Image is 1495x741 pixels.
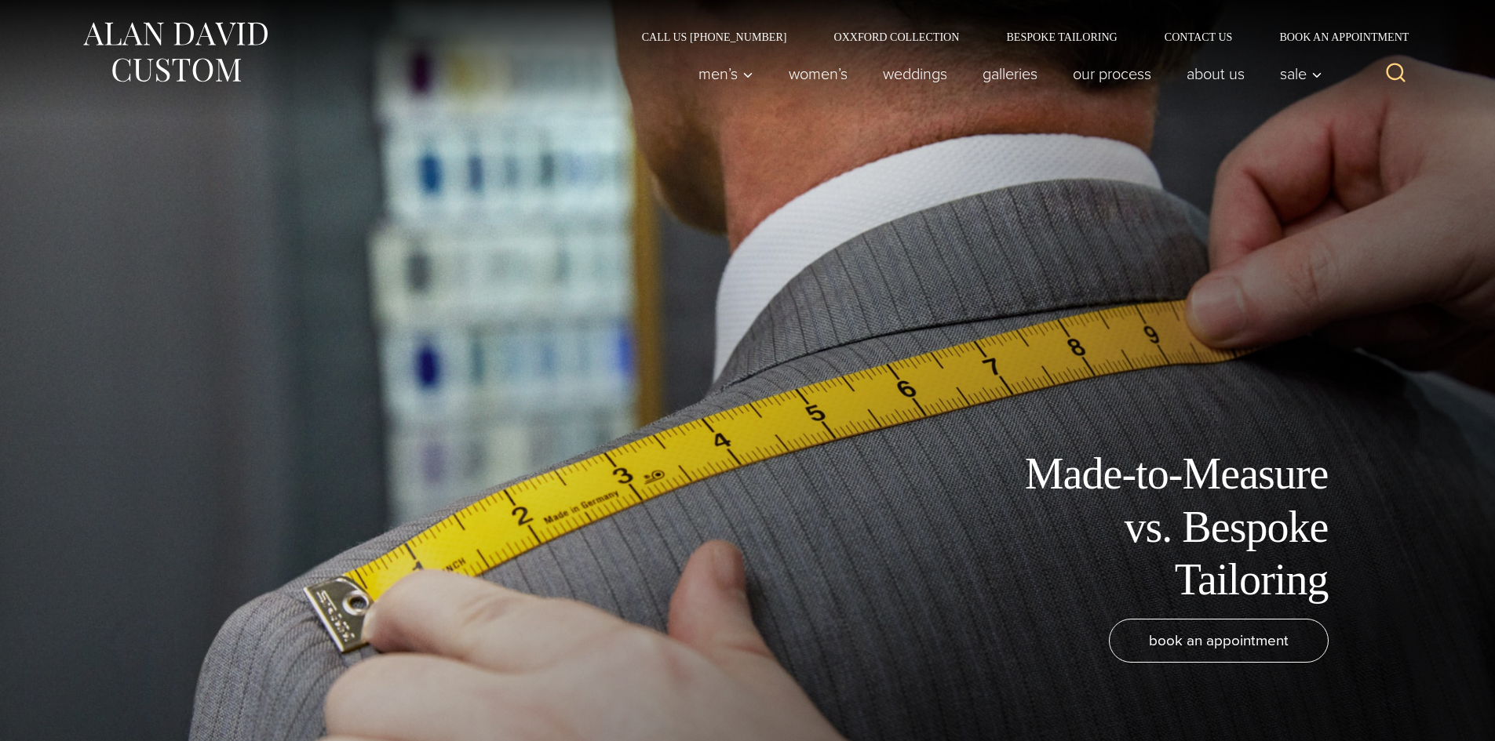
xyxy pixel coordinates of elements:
[1256,31,1414,42] a: Book an Appointment
[1149,629,1289,652] span: book an appointment
[698,66,753,82] span: Men’s
[618,31,811,42] a: Call Us [PHONE_NUMBER]
[1141,31,1256,42] a: Contact Us
[964,58,1055,89] a: Galleries
[1109,619,1329,663] a: book an appointment
[618,31,1415,42] nav: Secondary Navigation
[975,448,1329,606] h1: Made-to-Measure vs. Bespoke Tailoring
[865,58,964,89] a: weddings
[1280,66,1322,82] span: Sale
[1377,55,1415,93] button: View Search Form
[983,31,1140,42] a: Bespoke Tailoring
[771,58,865,89] a: Women’s
[680,58,1330,89] nav: Primary Navigation
[81,17,269,87] img: Alan David Custom
[810,31,983,42] a: Oxxford Collection
[1169,58,1262,89] a: About Us
[1055,58,1169,89] a: Our Process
